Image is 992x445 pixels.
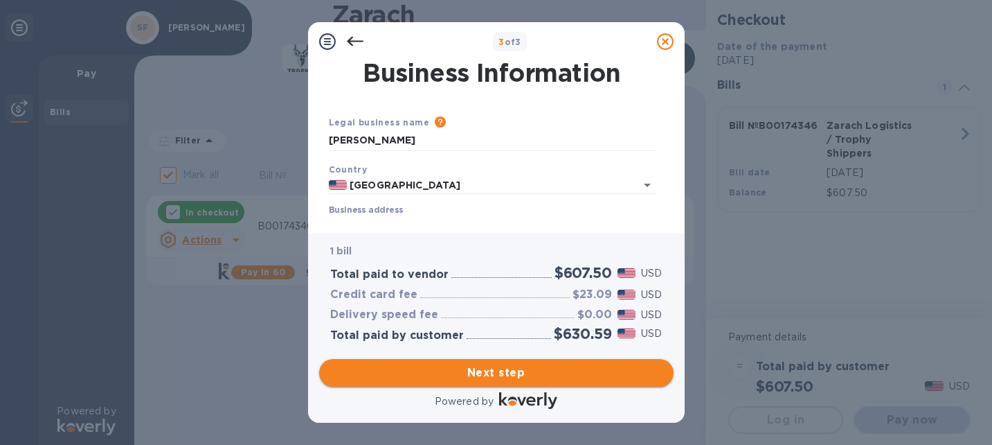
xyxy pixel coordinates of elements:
b: 1 bill [330,245,352,256]
input: Enter address [329,216,656,237]
p: USD [641,326,662,341]
b: Country [329,164,368,175]
img: Logo [499,392,557,409]
h3: Credit card fee [330,288,417,302]
b: of 3 [498,37,521,47]
label: Business address [329,207,403,215]
button: Next step [319,359,674,387]
h2: $607.50 [554,264,612,281]
p: Powered by [435,394,494,409]
h3: Total paid by customer [330,329,464,342]
img: USD [617,268,636,278]
h3: Total paid to vendor [330,268,449,281]
img: USD [617,329,636,338]
p: USD [641,288,662,302]
h3: Delivery speed fee [330,308,438,322]
img: USD [617,290,636,299]
button: Open [638,175,657,195]
img: USD [617,310,636,320]
h1: Business Information [326,58,658,87]
span: Next step [330,365,662,381]
input: Select country [347,177,616,194]
b: Legal business name [329,117,430,128]
h3: $23.09 [572,288,612,302]
span: 3 [498,37,504,47]
p: USD [641,266,662,281]
h3: $0.00 [577,308,612,322]
p: USD [641,308,662,322]
input: Enter legal business name [329,130,656,151]
h2: $630.59 [554,325,612,342]
img: US [329,180,348,190]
